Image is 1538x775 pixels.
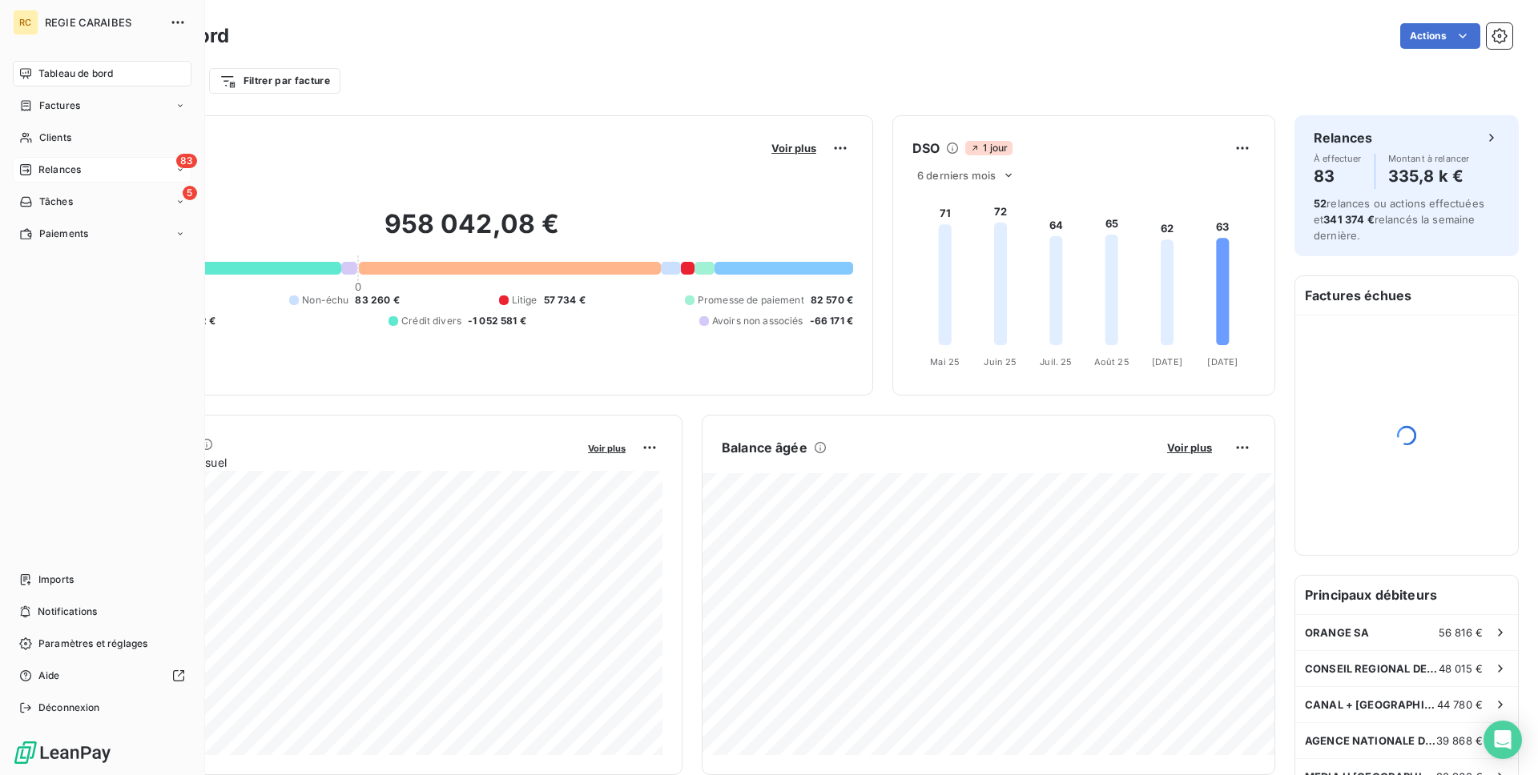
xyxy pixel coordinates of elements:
span: ORANGE SA [1305,626,1369,639]
span: -1 052 581 € [468,314,526,328]
span: Factures [39,98,80,113]
h6: Principaux débiteurs [1295,576,1518,614]
tspan: Juin 25 [984,356,1017,367]
button: Voir plus [583,440,630,455]
div: Open Intercom Messenger [1484,721,1522,759]
span: Déconnexion [38,701,100,715]
span: CONSEIL REGIONAL DE LA [GEOGRAPHIC_DATA] [1305,662,1439,675]
span: Aide [38,669,60,683]
h6: Relances [1314,128,1372,147]
span: Tâches [39,195,73,209]
span: Non-échu [302,293,348,307]
h4: 83 [1314,163,1362,189]
span: CANAL + [GEOGRAPHIC_DATA] [1305,698,1437,711]
button: Voir plus [1162,440,1217,455]
h6: Balance âgée [722,438,807,457]
button: Actions [1400,23,1480,49]
span: Imports [38,572,74,587]
span: À effectuer [1314,154,1362,163]
span: Paiements [39,227,88,241]
span: Relances [38,163,81,177]
span: 48 015 € [1439,662,1483,675]
span: -66 171 € [810,314,853,328]
button: Filtrer par facture [209,68,340,94]
span: 1 jour [965,141,1013,155]
span: 44 780 € [1437,698,1483,711]
h6: Factures échues [1295,276,1518,315]
tspan: Août 25 [1094,356,1129,367]
span: Litige [512,293,537,307]
span: 82 570 € [811,293,853,307]
span: Notifications [38,604,97,619]
span: REGIE CARAIBES [45,16,160,29]
img: Logo LeanPay [13,740,112,765]
span: relances ou actions effectuées et relancés la semaine dernière. [1314,197,1484,242]
tspan: Mai 25 [930,356,960,367]
div: RC [13,10,38,35]
span: Paramètres et réglages [38,636,147,651]
a: Aide [13,663,191,689]
span: 83 [176,154,197,168]
tspan: [DATE] [1207,356,1238,367]
span: 83 260 € [355,293,399,307]
span: Avoirs non associés [712,314,803,328]
span: Voir plus [771,142,816,155]
button: Voir plus [767,141,821,155]
span: 0 [355,280,361,293]
span: 56 816 € [1439,626,1483,639]
h2: 958 042,08 € [91,208,853,256]
tspan: [DATE] [1152,356,1182,367]
span: Promesse de paiement [698,293,804,307]
span: 52 [1314,197,1327,210]
span: Crédit divers [401,314,461,328]
tspan: Juil. 25 [1040,356,1072,367]
span: AGENCE NATIONALE DE SANTE PUBLIQUE [1305,734,1436,747]
h6: DSO [912,139,940,158]
span: Clients [39,131,71,145]
span: Chiffre d'affaires mensuel [91,454,577,471]
span: 341 374 € [1323,213,1374,226]
span: Voir plus [1167,441,1212,454]
span: 39 868 € [1436,734,1483,747]
span: 6 derniers mois [917,169,996,182]
span: 5 [183,186,197,200]
h4: 335,8 k € [1388,163,1470,189]
span: Voir plus [588,443,626,454]
span: Tableau de bord [38,66,113,81]
span: Montant à relancer [1388,154,1470,163]
span: 57 734 € [544,293,586,307]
